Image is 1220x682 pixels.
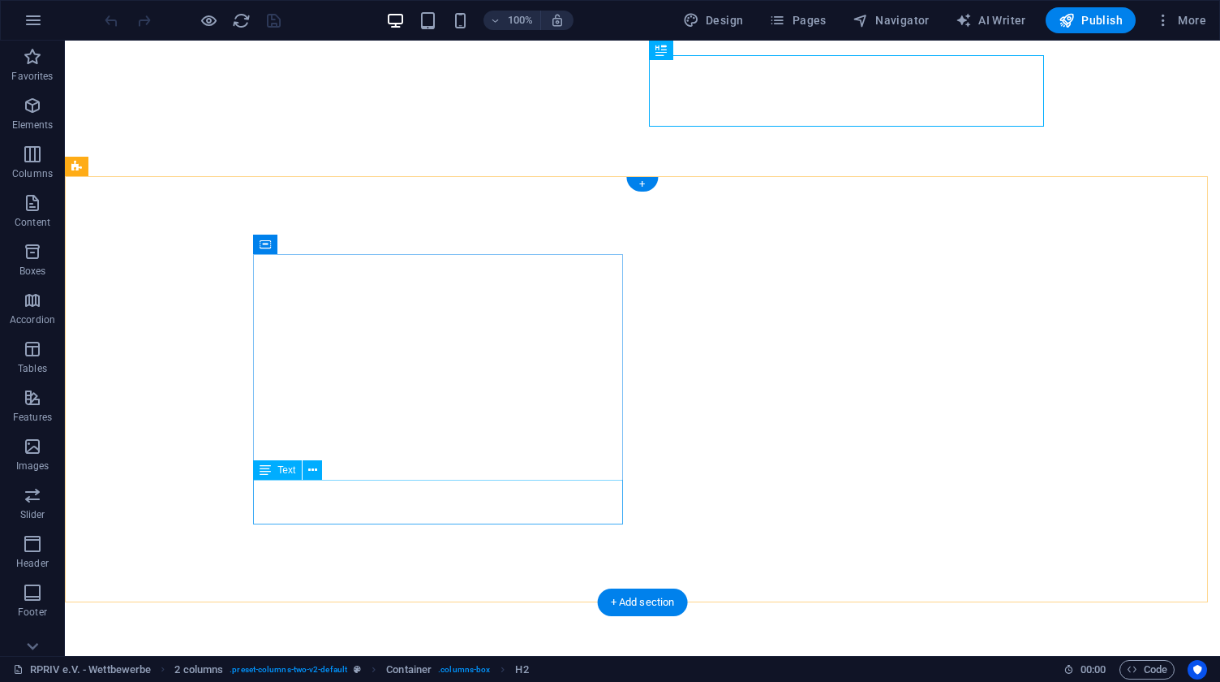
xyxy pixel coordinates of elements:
p: Slider [20,508,45,521]
span: Publish [1059,12,1123,28]
span: Text [277,465,295,475]
div: + Add section [598,589,688,616]
span: Code [1127,660,1167,680]
button: Code [1119,660,1175,680]
button: Publish [1046,7,1136,33]
p: Boxes [19,265,46,278]
button: Navigator [846,7,936,33]
i: Reload page [232,11,251,30]
a: Click to cancel selection. Double-click to open Pages [13,660,151,680]
span: Click to select. Double-click to edit [174,660,223,680]
div: Design (Ctrl+Alt+Y) [677,7,750,33]
span: 00 00 [1080,660,1106,680]
div: + [626,177,658,192]
p: Elements [12,119,54,132]
nav: breadcrumb [174,660,528,680]
p: Features [13,411,52,424]
button: Pages [762,7,832,33]
span: Navigator [853,12,930,28]
span: Click to select. Double-click to edit [386,660,432,680]
span: More [1155,12,1206,28]
span: Pages [769,12,826,28]
p: Tables [18,362,47,375]
button: 100% [483,11,541,30]
p: Columns [12,167,53,180]
span: Design [683,12,744,28]
button: AI Writer [949,7,1033,33]
h6: 100% [508,11,534,30]
p: Favorites [11,70,53,83]
span: . columns-box [438,660,490,680]
p: Content [15,216,50,229]
i: This element is a customizable preset [354,665,361,674]
p: Header [16,557,49,570]
p: Images [16,460,49,473]
span: Click to select. Double-click to edit [515,660,528,680]
i: On resize automatically adjust zoom level to fit chosen device. [550,13,565,28]
p: Footer [18,606,47,619]
button: reload [231,11,251,30]
span: : [1092,663,1094,676]
button: More [1149,7,1213,33]
p: Accordion [10,313,55,326]
button: Design [677,7,750,33]
h6: Session time [1063,660,1106,680]
button: Usercentrics [1188,660,1207,680]
button: Click here to leave preview mode and continue editing [199,11,218,30]
span: . preset-columns-two-v2-default [230,660,347,680]
span: AI Writer [956,12,1026,28]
